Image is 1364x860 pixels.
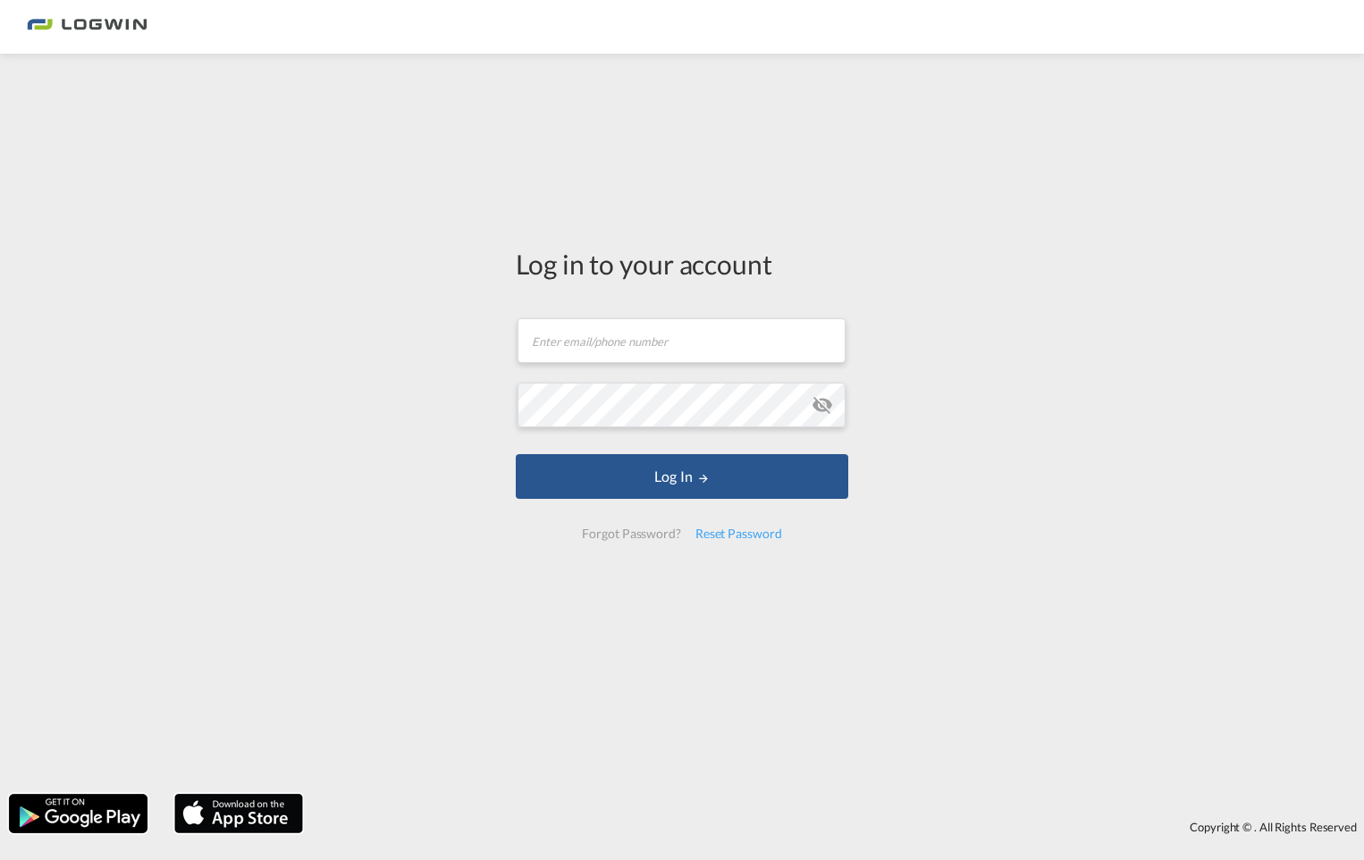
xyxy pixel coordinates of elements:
[688,518,789,550] div: Reset Password
[575,518,687,550] div: Forgot Password?
[27,7,147,47] img: bc73a0e0d8c111efacd525e4c8ad7d32.png
[516,245,848,282] div: Log in to your account
[173,792,305,835] img: apple.png
[7,792,149,835] img: google.png
[812,394,833,416] md-icon: icon-eye-off
[312,812,1364,842] div: Copyright © . All Rights Reserved
[516,454,848,499] button: LOGIN
[518,318,846,363] input: Enter email/phone number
